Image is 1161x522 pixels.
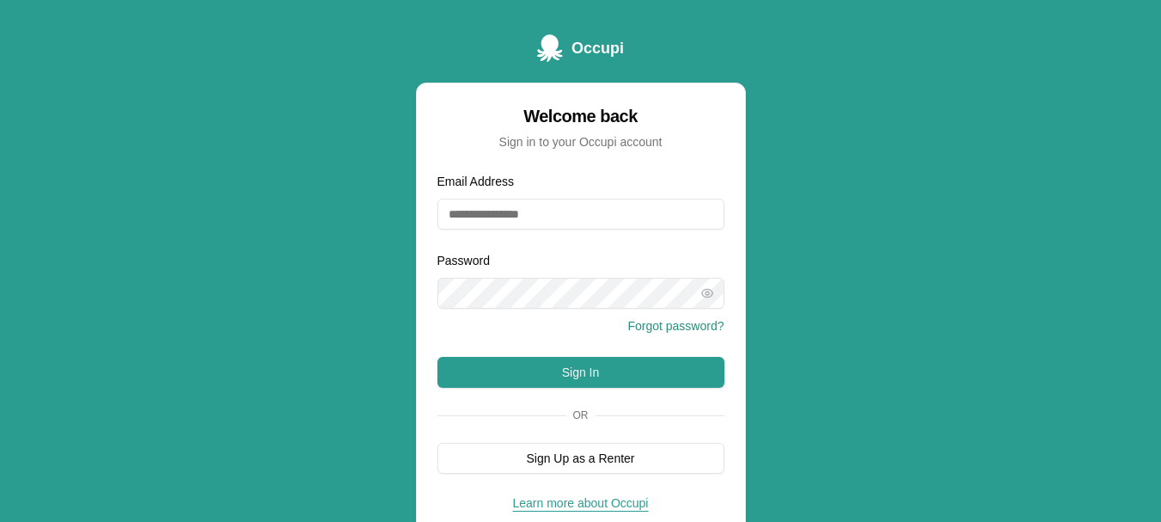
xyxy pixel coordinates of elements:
span: Or [566,408,596,422]
button: Sign In [437,357,724,388]
label: Email Address [437,175,514,188]
button: Forgot password? [627,317,724,335]
label: Password [437,254,490,267]
button: Sign Up as a Renter [437,443,724,474]
div: Sign in to your Occupi account [437,133,724,150]
a: Occupi [537,34,624,62]
a: Learn more about Occupi [513,496,649,510]
div: Welcome back [437,104,724,128]
span: Occupi [571,36,624,60]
